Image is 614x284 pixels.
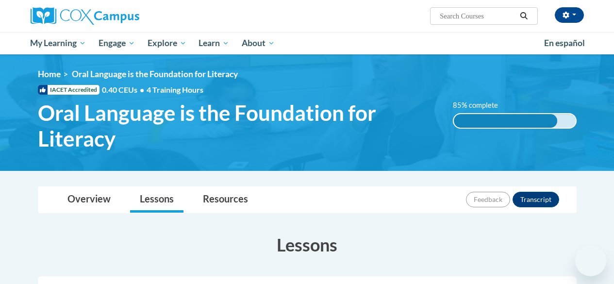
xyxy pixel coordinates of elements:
[192,32,235,54] a: Learn
[147,85,203,94] span: 4 Training Hours
[130,187,183,213] a: Lessons
[242,37,275,49] span: About
[516,10,531,22] button: Search
[148,37,186,49] span: Explore
[38,100,438,151] span: Oral Language is the Foundation for Literacy
[454,114,557,128] div: 85% complete
[58,187,120,213] a: Overview
[24,32,93,54] a: My Learning
[199,37,229,49] span: Learn
[538,33,591,53] a: En español
[235,32,281,54] a: About
[141,32,193,54] a: Explore
[31,7,205,25] a: Cox Campus
[38,69,61,79] a: Home
[72,69,238,79] span: Oral Language is the Foundation for Literacy
[513,192,559,207] button: Transcript
[466,192,510,207] button: Feedback
[38,233,577,257] h3: Lessons
[23,32,591,54] div: Main menu
[31,7,139,25] img: Cox Campus
[92,32,141,54] a: Engage
[544,38,585,48] span: En español
[102,84,147,95] span: 0.40 CEUs
[140,85,144,94] span: •
[30,37,86,49] span: My Learning
[99,37,135,49] span: Engage
[439,10,516,22] input: Search Courses
[555,7,584,23] button: Account Settings
[453,100,509,111] label: 85% complete
[193,187,258,213] a: Resources
[575,245,606,276] iframe: Button to launch messaging window
[38,85,100,95] span: IACET Accredited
